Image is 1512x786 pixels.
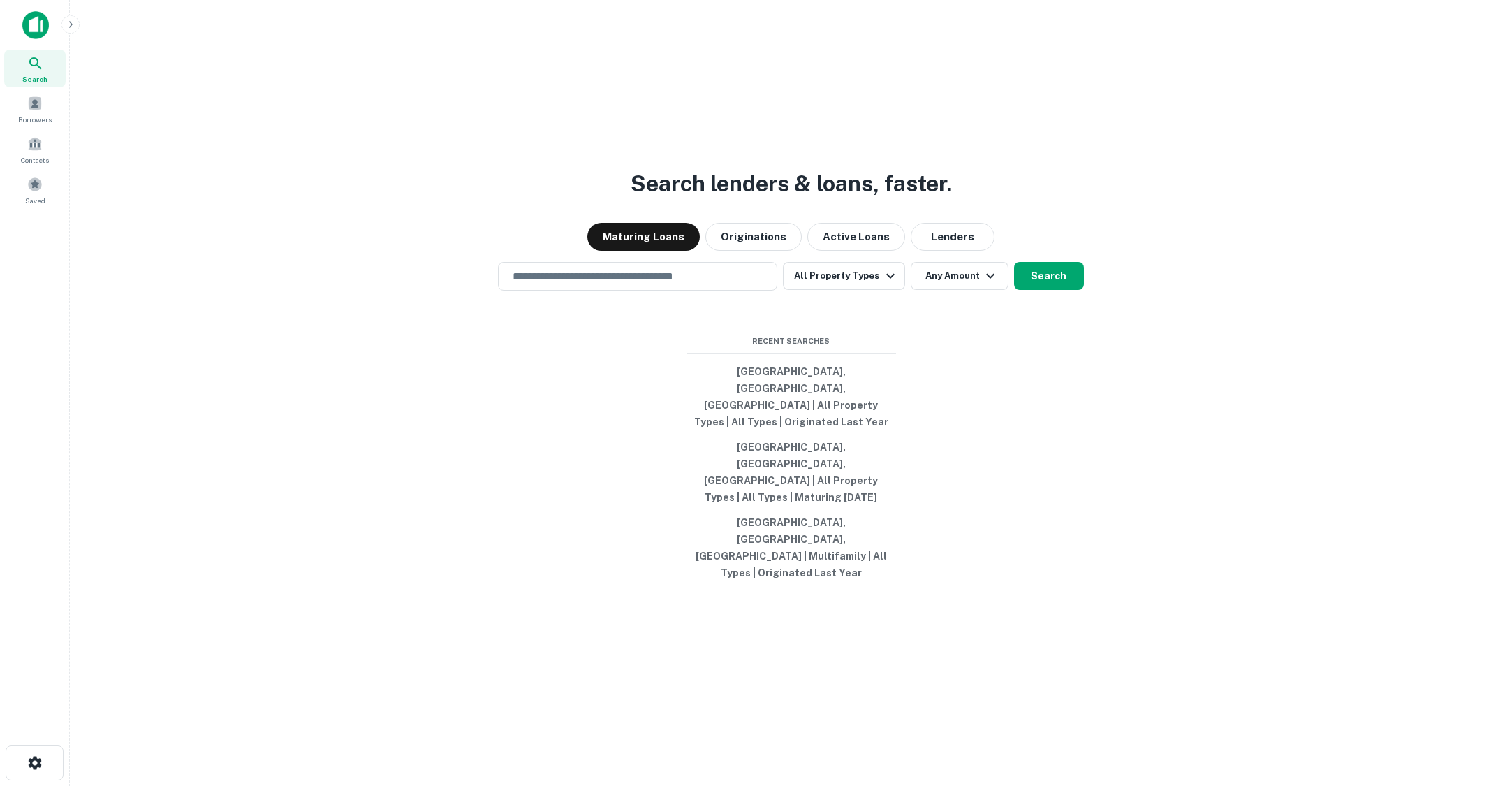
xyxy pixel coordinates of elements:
button: Lenders [911,223,994,251]
span: Recent Searches [687,335,896,347]
button: Maturing Loans [587,223,700,251]
h3: Search lenders & loans, faster. [631,167,952,201]
button: Search [1014,262,1084,290]
a: Contacts [4,131,66,168]
button: [GEOGRAPHIC_DATA], [GEOGRAPHIC_DATA], [GEOGRAPHIC_DATA] | All Property Types | All Types | Origin... [687,359,896,435]
span: Saved [25,195,45,206]
img: capitalize-icon.png [22,11,49,39]
button: [GEOGRAPHIC_DATA], [GEOGRAPHIC_DATA], [GEOGRAPHIC_DATA] | All Property Types | All Types | Maturi... [687,435,896,510]
span: Contacts [21,154,49,166]
span: Search [22,73,47,85]
a: Search [4,50,66,87]
button: Active Loans [807,223,905,251]
span: Borrowers [18,114,52,125]
a: Saved [4,171,66,209]
a: Borrowers [4,90,66,128]
iframe: Chat Widget [1442,674,1512,741]
button: Any Amount [911,262,1008,290]
button: All Property Types [783,262,904,290]
button: [GEOGRAPHIC_DATA], [GEOGRAPHIC_DATA], [GEOGRAPHIC_DATA] | Multifamily | All Types | Originated La... [687,510,896,585]
button: Originations [705,223,802,251]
